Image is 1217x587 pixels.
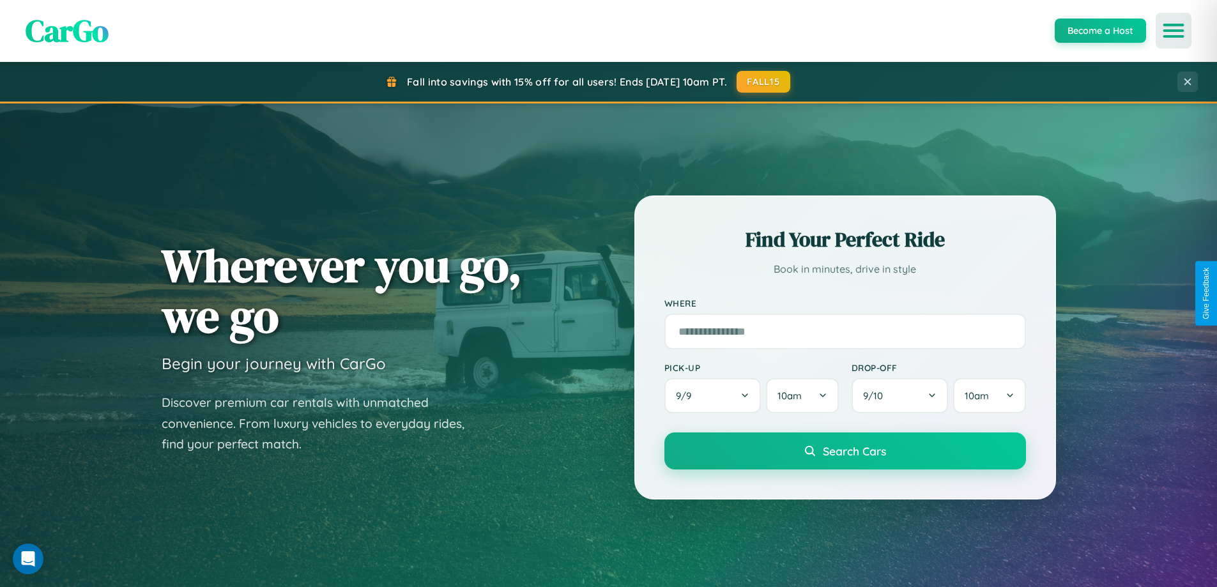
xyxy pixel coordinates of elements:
button: FALL15 [737,71,790,93]
div: Open Intercom Messenger [13,544,43,574]
div: Give Feedback [1202,268,1211,319]
label: Where [664,298,1026,309]
p: Book in minutes, drive in style [664,260,1026,278]
button: 9/9 [664,378,762,413]
span: Fall into savings with 15% off for all users! Ends [DATE] 10am PT. [407,75,727,88]
button: 10am [766,378,838,413]
span: 10am [777,390,802,402]
h1: Wherever you go, we go [162,240,522,341]
label: Pick-up [664,362,839,373]
span: 9 / 10 [863,390,889,402]
p: Discover premium car rentals with unmatched convenience. From luxury vehicles to everyday rides, ... [162,392,481,455]
span: Search Cars [823,444,886,458]
button: 10am [953,378,1025,413]
button: Search Cars [664,432,1026,469]
span: 9 / 9 [676,390,698,402]
h2: Find Your Perfect Ride [664,225,1026,254]
button: Open menu [1156,13,1191,49]
span: 10am [965,390,989,402]
h3: Begin your journey with CarGo [162,354,386,373]
span: CarGo [26,10,109,52]
button: Become a Host [1055,19,1146,43]
label: Drop-off [852,362,1026,373]
button: 9/10 [852,378,949,413]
